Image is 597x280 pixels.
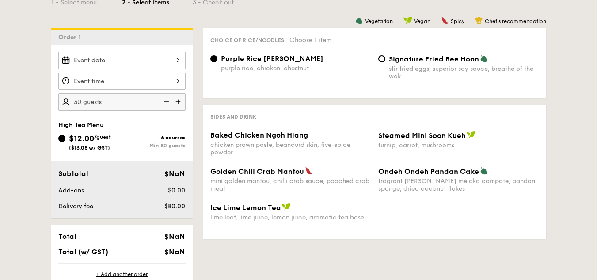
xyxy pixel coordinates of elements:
img: icon-add.58712e84.svg [172,93,186,110]
span: Order 1 [58,34,84,41]
span: Purple Rice [PERSON_NAME] [221,54,323,63]
div: chicken prawn paste, beancurd skin, five-spice powder [210,141,371,156]
span: $12.00 [69,134,94,143]
span: /guest [94,134,111,140]
div: Min 80 guests [122,142,186,149]
input: Purple Rice [PERSON_NAME]purple rice, chicken, chestnut [210,55,217,62]
span: Total (w/ GST) [58,248,108,256]
span: Steamed Mini Soon Kueh [378,131,466,140]
img: icon-vegan.f8ff3823.svg [282,203,291,211]
div: + Add another order [58,271,186,278]
img: icon-vegan.f8ff3823.svg [467,131,475,139]
span: Spicy [451,18,464,24]
input: $12.00/guest($13.08 w/ GST)6 coursesMin 80 guests [58,135,65,142]
img: icon-vegetarian.fe4039eb.svg [480,54,488,62]
span: Delivery fee [58,203,93,210]
span: Add-ons [58,187,84,194]
span: Total [58,232,76,241]
img: icon-reduce.1d2dbef1.svg [159,93,172,110]
span: $0.00 [168,187,185,194]
span: ($13.08 w/ GST) [69,145,110,151]
div: 6 courses [122,134,186,141]
input: Event time [58,73,186,90]
input: Signature Fried Bee Hoonstir fried eggs, superior soy sauce, breathe of the wok [378,55,385,62]
span: Ice Lime Lemon Tea [210,203,281,212]
input: Number of guests [58,93,186,111]
img: icon-spicy.37a8142b.svg [305,167,313,175]
img: icon-chef-hat.a58ddaea.svg [475,16,483,24]
span: Choose 1 item [289,36,331,44]
span: High Tea Menu [58,121,104,129]
span: $NaN [164,169,185,178]
div: lime leaf, lime juice, lemon juice, aromatic tea base [210,214,371,221]
div: fragrant [PERSON_NAME] melaka compote, pandan sponge, dried coconut flakes [378,177,539,192]
div: stir fried eggs, superior soy sauce, breathe of the wok [389,65,539,80]
span: Vegetarian [365,18,393,24]
span: Subtotal [58,169,88,178]
span: $NaN [164,248,185,256]
span: Signature Fried Bee Hoon [389,55,479,63]
span: Sides and Drink [210,114,256,120]
img: icon-spicy.37a8142b.svg [441,16,449,24]
img: icon-vegetarian.fe4039eb.svg [480,167,488,175]
span: Ondeh Ondeh Pandan Cake [378,167,479,176]
span: Vegan [414,18,430,24]
div: purple rice, chicken, chestnut [221,65,371,72]
span: Chef's recommendation [485,18,546,24]
div: turnip, carrot, mushrooms [378,142,539,149]
input: Event date [58,52,186,69]
span: $80.00 [164,203,185,210]
div: mini golden mantou, chilli crab sauce, poached crab meat [210,177,371,192]
span: Baked Chicken Ngoh Hiang [210,131,308,139]
img: icon-vegan.f8ff3823.svg [403,16,412,24]
span: $NaN [164,232,185,241]
span: Golden Chili Crab Mantou [210,167,304,176]
img: icon-vegetarian.fe4039eb.svg [355,16,363,24]
span: Choice of rice/noodles [210,37,284,43]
